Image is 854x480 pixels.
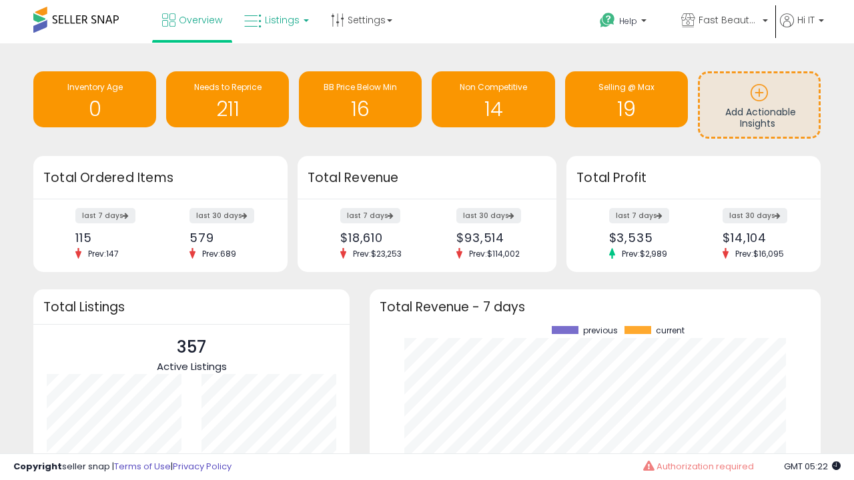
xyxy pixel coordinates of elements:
[75,208,135,223] label: last 7 days
[173,98,282,120] h1: 211
[179,13,222,27] span: Overview
[299,71,422,127] a: BB Price Below Min 16
[784,460,841,473] span: 2025-08-12 05:22 GMT
[576,169,811,187] h3: Total Profit
[797,13,815,27] span: Hi IT
[81,248,125,259] span: Prev: 147
[699,13,759,27] span: Fast Beauty ([GEOGRAPHIC_DATA])
[43,302,340,312] h3: Total Listings
[460,81,527,93] span: Non Competitive
[598,81,655,93] span: Selling @ Max
[13,460,62,473] strong: Copyright
[346,248,408,259] span: Prev: $23,253
[609,231,684,245] div: $3,535
[166,71,289,127] a: Needs to Reprice 211
[723,231,797,245] div: $14,104
[265,13,300,27] span: Listings
[462,248,526,259] span: Prev: $114,002
[615,248,674,259] span: Prev: $2,989
[40,98,149,120] h1: 0
[380,302,811,312] h3: Total Revenue - 7 days
[324,81,397,93] span: BB Price Below Min
[599,12,616,29] i: Get Help
[43,169,278,187] h3: Total Ordered Items
[173,460,232,473] a: Privacy Policy
[157,335,227,360] p: 357
[589,2,669,43] a: Help
[780,13,824,43] a: Hi IT
[438,98,548,120] h1: 14
[729,248,791,259] span: Prev: $16,095
[75,231,150,245] div: 115
[67,81,123,93] span: Inventory Age
[33,71,156,127] a: Inventory Age 0
[340,208,400,223] label: last 7 days
[308,169,546,187] h3: Total Revenue
[572,98,681,120] h1: 19
[456,231,533,245] div: $93,514
[583,326,618,335] span: previous
[456,208,521,223] label: last 30 days
[725,105,796,131] span: Add Actionable Insights
[619,15,637,27] span: Help
[195,248,243,259] span: Prev: 689
[723,208,787,223] label: last 30 days
[565,71,688,127] a: Selling @ Max 19
[189,208,254,223] label: last 30 days
[432,71,554,127] a: Non Competitive 14
[157,359,227,373] span: Active Listings
[700,73,819,137] a: Add Actionable Insights
[340,231,417,245] div: $18,610
[114,460,171,473] a: Terms of Use
[656,326,685,335] span: current
[609,208,669,223] label: last 7 days
[189,231,264,245] div: 579
[194,81,262,93] span: Needs to Reprice
[306,98,415,120] h1: 16
[13,461,232,473] div: seller snap | |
